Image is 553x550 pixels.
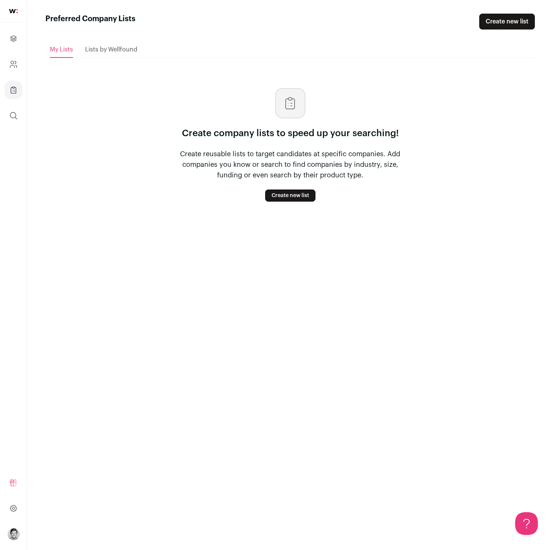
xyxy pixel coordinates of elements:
[5,30,22,48] a: Projects
[479,14,535,30] a: Create new list
[85,42,137,57] a: Lists by Wellfound
[169,149,411,180] p: Create reusable lists to target candidates at specific companies. Add companies you know or searc...
[45,14,135,30] h1: Preferred Company Lists
[9,9,18,13] img: wellfound-shorthand-0d5821cbd27db2630d0214b213865d53afaa358527fdda9d0ea32b1df1b89c2c.svg
[50,47,73,53] span: My Lists
[515,512,538,535] iframe: Help Scout Beacon - Open
[5,55,22,73] a: Company and ATS Settings
[8,528,20,540] img: 606302-medium_jpg
[8,528,20,540] button: Open dropdown
[5,81,22,99] a: Company Lists
[182,127,399,140] p: Create company lists to speed up your searching!
[265,190,315,202] a: Create new list
[85,47,137,53] span: Lists by Wellfound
